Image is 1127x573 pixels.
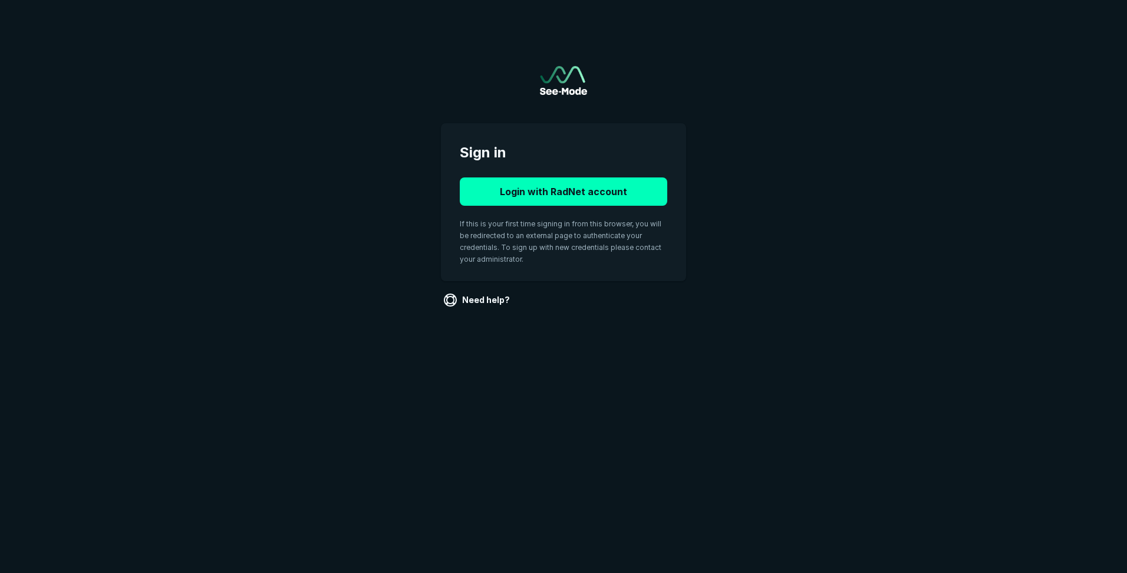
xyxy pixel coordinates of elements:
[460,177,667,206] button: Login with RadNet account
[540,66,587,95] a: Go to sign in
[460,142,667,163] span: Sign in
[540,66,587,95] img: See-Mode Logo
[460,219,661,264] span: If this is your first time signing in from this browser, you will be redirected to an external pa...
[441,291,515,309] a: Need help?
